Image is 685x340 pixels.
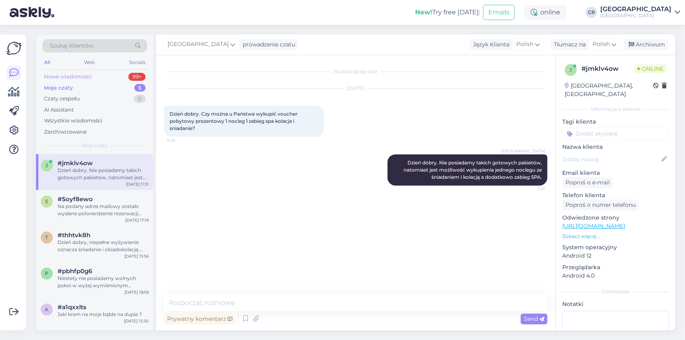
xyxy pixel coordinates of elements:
[562,263,669,272] p: Przeglądarka
[515,186,545,192] span: 11:31
[42,57,52,68] div: All
[124,318,149,324] div: [DATE] 15:30
[58,275,149,289] div: Niestety nie posiadamy wolnych pokoi w wyżej wymienionym terminie.
[134,95,146,103] div: 0
[524,315,544,322] span: Send
[551,40,586,49] div: Tłumacz na
[58,311,149,318] div: Jaki krem na moje bąble na dupie ?
[562,191,669,200] p: Telefon klienta
[44,95,80,103] div: Czaty zespołu
[164,314,236,324] div: Prywatny komentarz
[562,233,669,240] p: Zobacz więcej ...
[415,8,432,16] b: New!
[600,12,671,19] div: [GEOGRAPHIC_DATA]
[600,6,671,12] div: [GEOGRAPHIC_DATA]
[46,198,48,204] span: 5
[569,67,572,73] span: j
[563,155,660,164] input: Dodaj nazwę
[600,6,680,19] a: [GEOGRAPHIC_DATA][GEOGRAPHIC_DATA]
[83,57,97,68] div: Web
[58,304,86,311] span: #a1qxxlts
[164,85,547,92] div: [DATE]
[46,234,48,240] span: t
[82,142,108,149] span: Moje czaty
[403,160,543,180] span: Dzień dobry. Nie posiadamy takich gotowych pakietów, natomiast jest możliwość wykupienia jednego ...
[58,239,149,253] div: Dzień dobry, niepełne wyżywienie oznacza śniadanie i obiadokolację. [GEOGRAPHIC_DATA]
[562,252,669,260] p: Android 12
[516,40,533,49] span: Polish
[6,41,22,56] img: Askly Logo
[58,268,92,275] span: #pbhfp0g6
[581,64,634,74] div: # jmklv4ow
[45,306,49,312] span: a
[501,148,545,154] span: [GEOGRAPHIC_DATA]
[524,5,567,20] div: online
[562,169,669,177] p: Email klienta
[44,84,73,92] div: Moje czaty
[562,118,669,126] p: Tagi klienta
[58,203,149,217] div: Na podany adres mailowy zostało wysłane potwierdzenie rezerwacji wraz z linkiem do wpłaty zaliczki.
[562,272,669,280] p: Android 4.0
[562,300,669,308] p: Notatki
[128,57,147,68] div: Socials
[562,106,669,113] div: Informacje o kliencie
[562,222,625,230] a: [URL][DOMAIN_NAME]
[415,8,480,17] div: Try free [DATE]:
[164,68,547,75] div: Rozpoczął się czat
[562,128,669,140] input: Dodać etykietę
[624,39,668,50] div: Archiwum
[58,196,93,203] span: #5oyf8ewo
[562,143,669,151] p: Nazwa klienta
[562,288,669,295] div: Dodatkowy
[128,73,146,81] div: 99+
[562,243,669,252] p: System operacyjny
[124,289,149,295] div: [DATE] 18:58
[483,5,515,20] button: Emails
[124,253,149,259] div: [DATE] 15:56
[58,232,90,239] span: #thhtvk8h
[45,270,49,276] span: p
[586,7,597,18] div: CR
[562,177,613,188] div: Poproś o e-mail
[166,137,196,143] span: 11:26
[168,40,229,49] span: [GEOGRAPHIC_DATA]
[634,64,667,73] span: Online
[44,106,74,114] div: AI Assistant
[170,111,299,131] span: Dzień dobry. Czy można u Państwa wykupić voucher pobytowy prezentowy 1 nocleg 1 zabieg spa kolacj...
[58,167,149,181] div: Dzień dobry. Nie posiadamy takich gotowych pakietów, natomiast jest możliwość wykupienia jednego ...
[50,42,93,50] span: Szukaj klientów
[126,181,149,187] div: [DATE] 11:31
[46,162,48,168] span: j
[562,214,669,222] p: Odwiedzone strony
[593,40,610,49] span: Polish
[58,160,93,167] span: #jmklv4ow
[44,73,92,81] div: Nowe wiadomości
[125,217,149,223] div: [DATE] 17:19
[470,40,509,49] div: Język Klienta
[44,117,102,125] div: Wszystkie wiadomości
[562,200,639,210] div: Poproś o numer telefonu
[44,128,87,136] div: Zarchiwizowane
[134,84,146,92] div: 5
[240,40,295,49] div: prowadzenie czatu
[565,82,653,98] div: [GEOGRAPHIC_DATA], [GEOGRAPHIC_DATA]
